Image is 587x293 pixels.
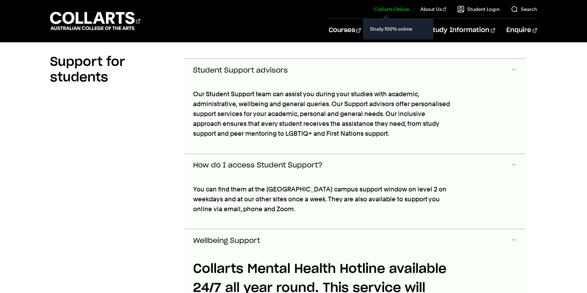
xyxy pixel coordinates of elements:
[50,54,173,85] h2: Support for students
[185,154,526,177] button: How do I access Student Support?
[369,24,428,34] a: Study 100% online
[374,6,409,13] a: Collarts Online
[193,184,455,214] p: You can find them at the [GEOGRAPHIC_DATA] campus support window on level 2 on weekdays and at ou...
[193,237,260,245] span: Wellbeing Support
[329,19,361,42] a: Courses
[429,19,495,42] a: Study Information
[185,82,526,154] div: Student Support advisors
[185,177,526,229] div: Student Support advisors
[511,6,537,13] a: Search
[457,6,500,13] a: Student Login
[420,6,446,13] a: About Us
[193,67,288,75] span: Student Support advisors
[185,229,526,252] button: Wellbeing Support
[193,161,323,170] span: How do I access Student Support?
[50,11,140,31] div: Go to homepage
[506,19,537,42] a: Enquire
[185,59,526,82] button: Student Support advisors
[193,89,455,139] p: Our Student Support team can assist you during your studies with academic, administrative, wellbe...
